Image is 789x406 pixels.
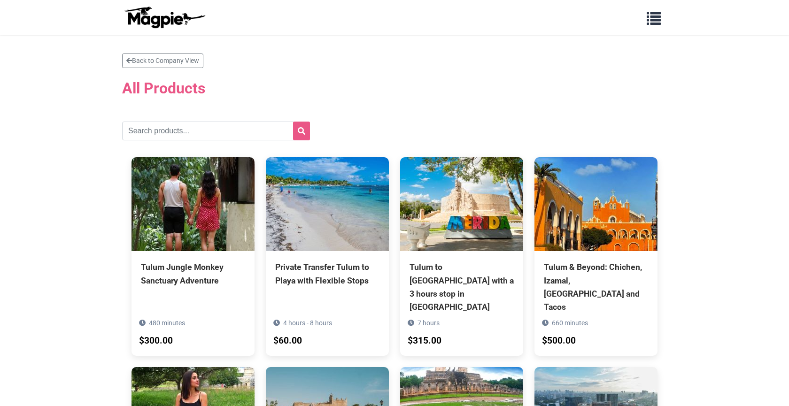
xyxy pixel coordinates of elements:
span: 480 minutes [149,319,185,327]
a: Tulum & Beyond: Chichen, Izamal, [GEOGRAPHIC_DATA] and Tacos 660 minutes $500.00 [534,157,657,356]
div: Tulum & Beyond: Chichen, Izamal, [GEOGRAPHIC_DATA] and Tacos [544,260,648,314]
span: 660 minutes [552,319,588,327]
div: Tulum Jungle Monkey Sanctuary Adventure [141,260,245,287]
h2: All Products [122,74,667,103]
div: $60.00 [273,334,302,348]
img: Tulum & Beyond: Chichen, Izamal, Valladolid and Tacos [534,157,657,251]
div: $315.00 [408,334,441,348]
div: $300.00 [139,334,173,348]
img: Tulum to Mérida with a 3 hours stop in Valladolid [400,157,523,251]
span: 7 hours [418,319,440,327]
a: Tulum to [GEOGRAPHIC_DATA] with a 3 hours stop in [GEOGRAPHIC_DATA] 7 hours $315.00 [400,157,523,356]
img: logo-ab69f6fb50320c5b225c76a69d11143b.png [122,6,207,29]
img: Tulum Jungle Monkey Sanctuary Adventure [131,157,255,251]
span: 4 hours - 8 hours [283,319,332,327]
div: $500.00 [542,334,576,348]
div: Tulum to [GEOGRAPHIC_DATA] with a 3 hours stop in [GEOGRAPHIC_DATA] [410,260,514,314]
div: Private Transfer Tulum to Playa with Flexible Stops [275,260,379,287]
a: Private Transfer Tulum to Playa with Flexible Stops 4 hours - 8 hours $60.00 [266,157,389,329]
img: Private Transfer Tulum to Playa with Flexible Stops [266,157,389,251]
a: Back to Company View [122,54,203,68]
input: Search products... [122,122,310,140]
a: Tulum Jungle Monkey Sanctuary Adventure 480 minutes $300.00 [131,157,255,329]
